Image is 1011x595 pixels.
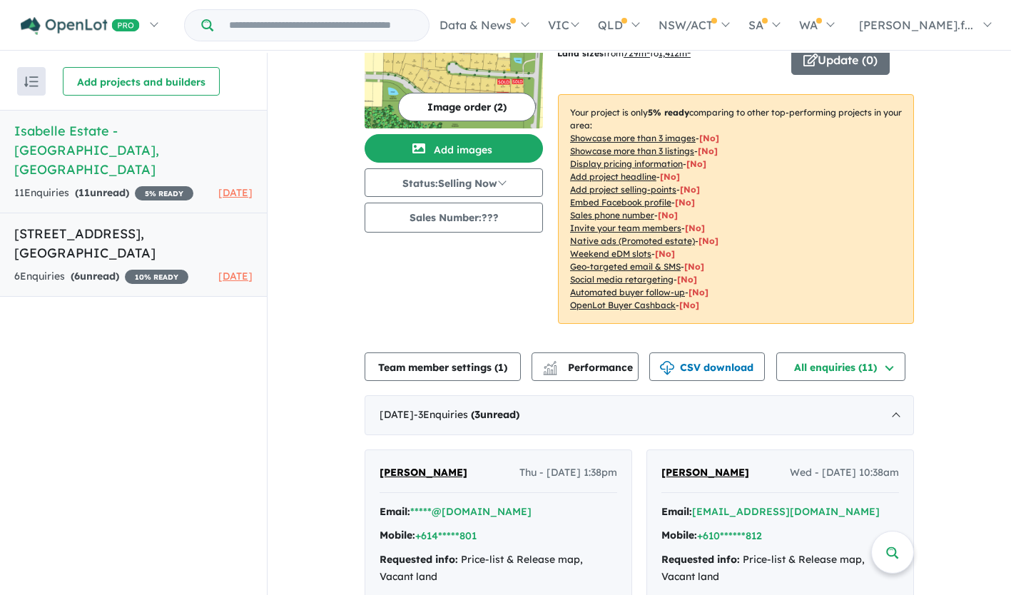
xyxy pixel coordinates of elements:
span: [No] [677,274,697,285]
strong: ( unread) [471,408,519,421]
span: - 3 Enquir ies [414,408,519,421]
span: [ No ] [660,171,680,182]
u: Sales phone number [570,210,654,220]
strong: ( unread) [71,270,119,283]
span: [No] [684,261,704,272]
span: [No] [655,248,675,259]
strong: Mobile: [380,529,415,541]
strong: Requested info: [661,553,740,566]
u: Automated buyer follow-up [570,287,685,297]
u: Showcase more than 3 images [570,133,696,143]
p: from [557,46,781,61]
button: Add images [365,134,543,163]
button: Status:Selling Now [365,168,543,197]
img: download icon [660,361,674,375]
button: Sales Number:??? [365,203,543,233]
a: [PERSON_NAME] [380,464,467,482]
u: Embed Facebook profile [570,197,671,208]
span: Thu - [DATE] 1:38pm [519,464,617,482]
p: Your project is only comparing to other top-performing projects in your area: - - - - - - - - - -... [558,94,914,324]
strong: Mobile: [661,529,697,541]
button: All enquiries (11) [776,352,905,381]
img: Openlot PRO Logo White [21,17,140,35]
u: Add project headline [570,171,656,182]
span: 6 [74,270,80,283]
span: 5 % READY [135,186,193,200]
button: Add projects and builders [63,67,220,96]
u: Weekend eDM slots [570,248,651,259]
span: to [650,48,691,59]
span: [PERSON_NAME] [380,466,467,479]
span: [ No ] [680,184,700,195]
u: Showcase more than 3 listings [570,146,694,156]
img: line-chart.svg [544,361,557,369]
u: Display pricing information [570,158,683,169]
u: Native ads (Promoted estate) [570,235,695,246]
button: [EMAIL_ADDRESS][DOMAIN_NAME] [692,504,880,519]
span: [ No ] [675,197,695,208]
div: Price-list & Release map, Vacant land [661,551,899,586]
u: Social media retargeting [570,274,674,285]
span: [PERSON_NAME].f... [859,18,973,32]
img: Isabelle Estate - Goulburn [365,21,543,128]
button: Image order (2) [398,93,536,121]
input: Try estate name, suburb, builder or developer [216,10,426,41]
u: Add project selling-points [570,184,676,195]
u: 729 m [624,48,650,59]
sup: 2 [646,47,650,55]
button: Update (0) [791,46,890,75]
span: [ No ] [698,146,718,156]
span: [No] [689,287,708,297]
u: 1,412 m [659,48,691,59]
button: CSV download [649,352,765,381]
a: [PERSON_NAME] [661,464,749,482]
strong: Email: [661,505,692,518]
button: Performance [532,352,639,381]
span: Wed - [DATE] 10:38am [790,464,899,482]
u: Invite your team members [570,223,681,233]
span: [PERSON_NAME] [661,466,749,479]
span: [DATE] [218,186,253,199]
strong: ( unread) [75,186,129,199]
span: [No] [679,300,699,310]
span: 10 % READY [125,270,188,284]
div: [DATE] [365,395,914,435]
h5: Isabelle Estate - [GEOGRAPHIC_DATA] , [GEOGRAPHIC_DATA] [14,121,253,179]
span: [DATE] [218,270,253,283]
span: [ No ] [686,158,706,169]
span: [No] [698,235,718,246]
img: bar-chart.svg [543,365,557,375]
strong: Email: [380,505,410,518]
button: Team member settings (1) [365,352,521,381]
div: 11 Enquir ies [14,185,193,202]
span: [ No ] [699,133,719,143]
b: Land sizes [557,48,604,59]
span: [ No ] [658,210,678,220]
b: 5 % ready [648,107,689,118]
span: Performance [545,361,633,374]
h5: [STREET_ADDRESS] , [GEOGRAPHIC_DATA] [14,224,253,263]
span: 3 [474,408,480,421]
u: Geo-targeted email & SMS [570,261,681,272]
div: 6 Enquir ies [14,268,188,285]
span: [ No ] [685,223,705,233]
u: OpenLot Buyer Cashback [570,300,676,310]
span: 11 [78,186,90,199]
div: Price-list & Release map, Vacant land [380,551,617,586]
strong: Requested info: [380,553,458,566]
span: 1 [498,361,504,374]
img: sort.svg [24,76,39,87]
sup: 2 [687,47,691,55]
